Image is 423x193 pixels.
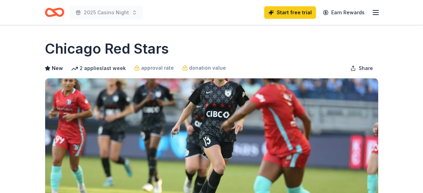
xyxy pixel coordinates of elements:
[345,61,379,75] button: Share
[52,64,63,72] span: New
[141,64,174,72] span: approval rate
[45,4,64,21] a: Home
[264,6,316,19] a: Start free trial
[182,64,226,72] a: donation value
[319,6,369,19] a: Earn Rewards
[84,8,129,17] span: 2025 Casino Night
[71,64,126,72] div: 2 applies last week
[134,64,174,72] a: approval rate
[70,6,143,20] button: 2025 Casino Night
[189,64,226,72] span: donation value
[45,39,169,59] h1: Chicago Red Stars
[359,64,373,72] span: Share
